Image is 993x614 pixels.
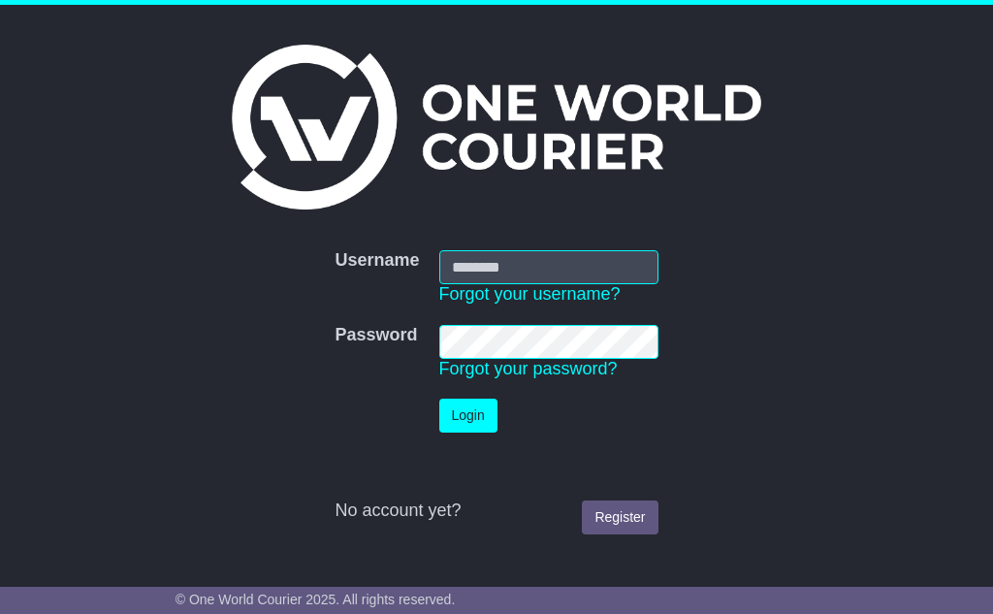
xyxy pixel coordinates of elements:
a: Register [582,501,657,534]
label: Username [335,250,419,272]
a: Forgot your password? [439,359,618,378]
span: © One World Courier 2025. All rights reserved. [176,592,456,607]
label: Password [335,325,417,346]
div: No account yet? [335,501,657,522]
img: One World [232,45,761,210]
button: Login [439,399,497,433]
a: Forgot your username? [439,284,621,304]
